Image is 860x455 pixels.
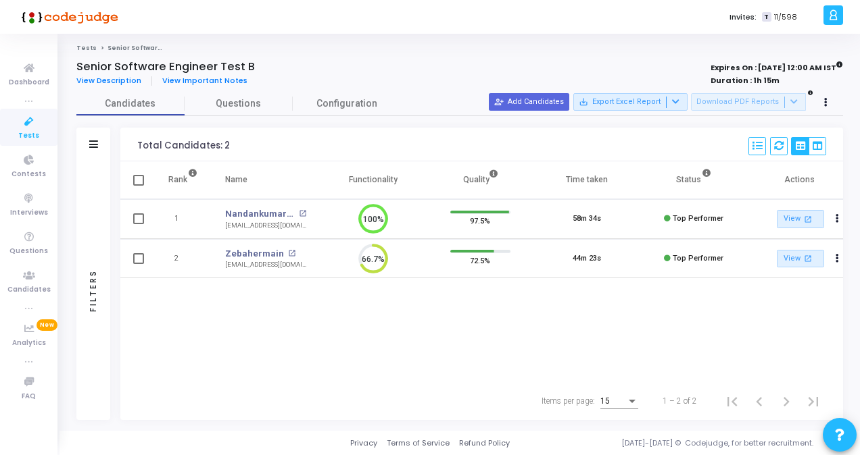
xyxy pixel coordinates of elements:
[573,93,688,111] button: Export Excel Report
[316,97,377,111] span: Configuration
[37,319,57,331] span: New
[828,249,847,268] button: Actions
[7,284,51,296] span: Candidates
[828,210,847,229] button: Actions
[10,207,48,219] span: Interviews
[22,391,36,402] span: FAQ
[76,76,152,85] a: View Description
[719,387,746,414] button: First page
[691,93,806,111] button: Download PDF Reports
[542,395,595,407] div: Items per page:
[791,137,826,155] div: View Options
[299,210,306,217] mat-icon: open_in_new
[225,207,295,221] a: Nandankumar A C
[800,387,827,414] button: Last page
[566,172,608,187] div: Time taken
[162,75,247,86] span: View Important Notes
[510,437,843,449] div: [DATE]-[DATE] © Codejudge, for better recruitment.
[87,216,99,365] div: Filters
[137,140,230,151] div: Total Candidates: 2
[225,172,247,187] div: Name
[494,97,504,107] mat-icon: person_add_alt
[573,253,601,265] div: 44m 23s
[76,44,843,53] nav: breadcrumb
[225,260,306,270] div: [EMAIL_ADDRESS][DOMAIN_NAME]
[76,60,255,74] h4: Senior Software Engineer Test B
[76,97,185,111] span: Candidates
[773,387,800,414] button: Next page
[673,254,723,263] span: Top Performer
[747,161,854,199] th: Actions
[711,59,843,74] strong: Expires On : [DATE] 12:00 AM IST
[459,437,510,449] a: Refund Policy
[600,396,610,406] span: 15
[489,93,569,111] button: Add Candidates
[746,387,773,414] button: Previous page
[573,213,601,225] div: 58m 34s
[9,246,48,257] span: Questions
[11,169,46,180] span: Contests
[185,97,293,111] span: Questions
[152,76,258,85] a: View Important Notes
[774,11,797,23] span: 11/598
[107,44,217,52] span: Senior Software Engineer Test B
[225,247,284,261] a: Zebahermain
[320,161,427,199] th: Functionality
[470,253,490,267] span: 72.5%
[225,221,306,231] div: [EMAIL_ADDRESS][DOMAIN_NAME]
[387,437,450,449] a: Terms of Service
[673,214,723,223] span: Top Performer
[579,97,588,107] mat-icon: save_alt
[600,397,638,406] mat-select: Items per page:
[427,161,533,199] th: Quality
[777,250,824,268] a: View
[76,44,97,52] a: Tests
[12,338,46,349] span: Analytics
[154,199,212,239] td: 1
[663,395,697,407] div: 1 – 2 of 2
[154,239,212,279] td: 2
[470,214,490,228] span: 97.5%
[640,161,747,199] th: Status
[18,130,39,142] span: Tests
[777,210,824,228] a: View
[730,11,757,23] label: Invites:
[288,250,295,257] mat-icon: open_in_new
[76,75,141,86] span: View Description
[762,12,771,22] span: T
[711,75,780,86] strong: Duration : 1h 15m
[9,77,49,88] span: Dashboard
[803,252,814,264] mat-icon: open_in_new
[350,437,377,449] a: Privacy
[803,213,814,225] mat-icon: open_in_new
[154,161,212,199] th: Rank
[17,3,118,30] img: logo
